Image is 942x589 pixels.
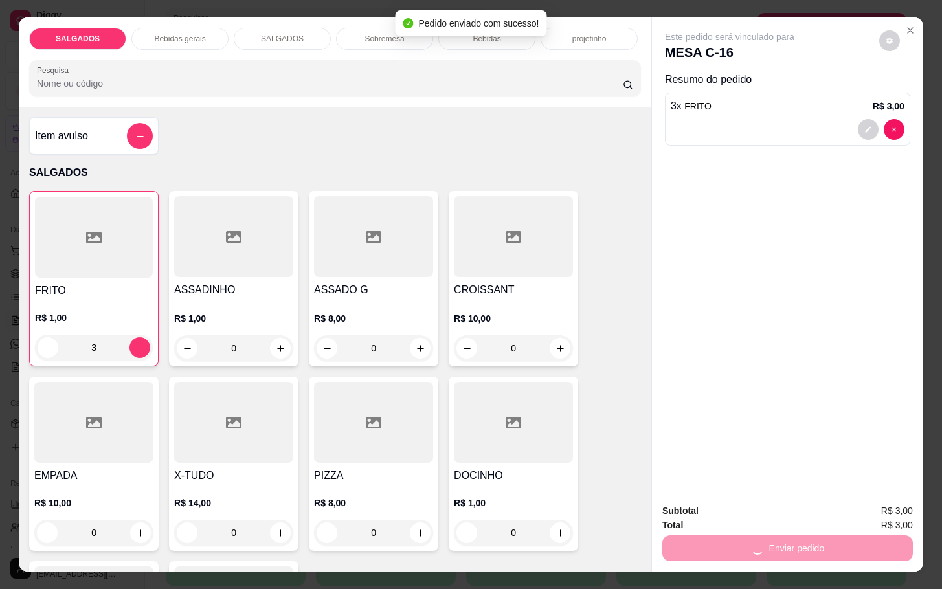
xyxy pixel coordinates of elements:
[37,522,58,543] button: decrease-product-quantity
[38,337,58,358] button: decrease-product-quantity
[410,522,431,543] button: increase-product-quantity
[884,119,904,140] button: decrease-product-quantity
[314,282,433,298] h4: ASSADO G
[130,522,151,543] button: increase-product-quantity
[177,338,197,359] button: decrease-product-quantity
[454,282,573,298] h4: CROISSANT
[37,65,73,76] label: Pesquisa
[873,100,904,113] p: R$ 3,00
[662,520,683,530] strong: Total
[684,101,712,111] span: FRITO
[314,312,433,325] p: R$ 8,00
[456,522,477,543] button: decrease-product-quantity
[314,496,433,509] p: R$ 8,00
[37,77,623,90] input: Pesquisa
[174,496,293,509] p: R$ 14,00
[550,522,570,543] button: increase-product-quantity
[403,18,414,28] span: check-circle
[665,30,794,43] p: Este pedido será vinculado para
[665,43,794,61] p: MESA C-16
[177,522,197,543] button: decrease-product-quantity
[270,338,291,359] button: increase-product-quantity
[900,20,921,41] button: Close
[364,34,404,44] p: Sobremesa
[261,34,304,44] p: SALGADOS
[665,72,910,87] p: Resumo do pedido
[270,522,291,543] button: increase-product-quantity
[454,496,573,509] p: R$ 1,00
[317,338,337,359] button: decrease-product-quantity
[34,496,153,509] p: R$ 10,00
[858,119,879,140] button: decrease-product-quantity
[154,34,205,44] p: Bebidas gerais
[174,468,293,483] h4: X-TUDO
[572,34,607,44] p: projetinho
[29,165,641,181] p: SALGADOS
[35,283,153,298] h4: FRITO
[56,34,100,44] p: SALGADOS
[174,312,293,325] p: R$ 1,00
[35,311,153,324] p: R$ 1,00
[174,282,293,298] h4: ASSADINHO
[550,338,570,359] button: increase-product-quantity
[34,468,153,483] h4: EMPADA
[35,128,88,144] h4: Item avulso
[879,30,900,51] button: decrease-product-quantity
[473,34,500,44] p: Bebidas
[317,522,337,543] button: decrease-product-quantity
[454,468,573,483] h4: DOCINHO
[410,338,431,359] button: increase-product-quantity
[129,337,150,358] button: increase-product-quantity
[881,518,913,532] span: R$ 3,00
[419,18,539,28] span: Pedido enviado com sucesso!
[454,312,573,325] p: R$ 10,00
[127,123,153,149] button: add-separate-item
[314,468,433,483] h4: PIZZA
[671,98,712,114] p: 3 x
[456,338,477,359] button: decrease-product-quantity
[662,506,699,516] strong: Subtotal
[881,504,913,518] span: R$ 3,00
